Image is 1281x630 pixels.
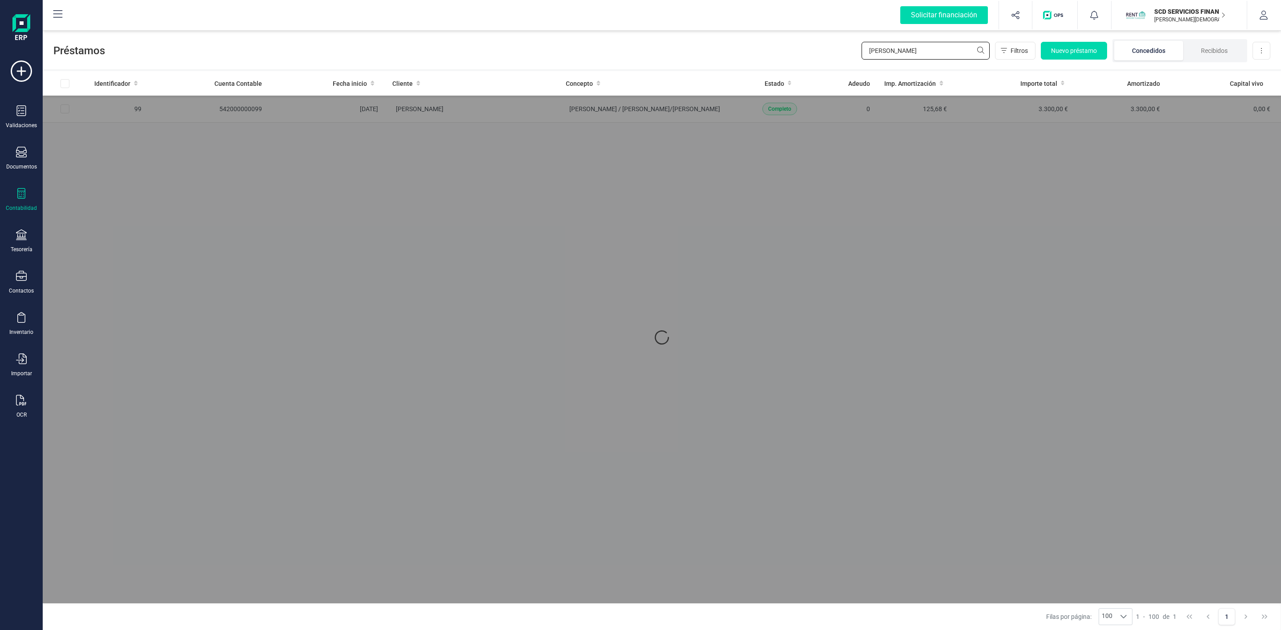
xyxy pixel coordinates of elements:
span: 1 [1136,612,1140,621]
span: Amortizado [1127,79,1160,88]
span: Cliente [392,79,413,88]
div: Row Selected f68c024d-489d-48a0-a2b9-df27f81f0714 [60,104,69,113]
span: Fecha inicio [333,79,367,88]
span: de [1163,612,1169,621]
span: Cuenta Contable [214,79,262,88]
p: SCD SERVICIOS FINANCIEROS SL [1154,7,1225,16]
img: Logo de OPS [1043,11,1067,20]
li: Concedidos [1114,41,1183,60]
button: Page 1 [1218,608,1235,625]
div: OCR [16,411,27,418]
img: SC [1126,5,1145,25]
p: [PERSON_NAME][DEMOGRAPHIC_DATA][DEMOGRAPHIC_DATA] [1154,16,1225,23]
input: Buscar... [862,42,990,60]
li: Recibidos [1183,41,1245,60]
span: Adeudo [848,79,870,88]
div: Contactos [9,287,34,294]
span: 100 [1099,609,1115,625]
button: First Page [1181,608,1198,625]
div: Importar [11,370,32,377]
div: Solicitar financiación [900,6,988,24]
div: Validaciones [6,122,37,129]
div: All items unselected [60,79,69,88]
button: Previous Page [1200,608,1217,625]
button: Solicitar financiación [890,1,999,29]
span: Concepto [566,79,593,88]
span: Filtros [1011,46,1028,55]
span: Préstamos [53,44,862,58]
span: 100 [1148,612,1159,621]
div: Inventario [9,329,33,336]
div: Documentos [6,163,37,170]
span: Imp. Amortización [884,79,936,88]
span: 1 [1173,612,1176,621]
span: Estado [765,79,784,88]
button: Filtros [995,42,1035,60]
button: SCSCD SERVICIOS FINANCIEROS SL[PERSON_NAME][DEMOGRAPHIC_DATA][DEMOGRAPHIC_DATA] [1122,1,1236,29]
button: Next Page [1237,608,1254,625]
span: Nuevo préstamo [1051,46,1097,55]
div: Tesorería [11,246,32,253]
img: Logo Finanedi [12,14,30,43]
div: Contabilidad [6,205,37,212]
span: Importe total [1020,79,1057,88]
div: Filas por página: [1046,608,1132,625]
span: Capital vivo [1230,79,1263,88]
div: - [1136,612,1176,621]
button: Logo de OPS [1038,1,1072,29]
button: Last Page [1256,608,1273,625]
span: Identificador [94,79,130,88]
button: Nuevo préstamo [1041,42,1107,60]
